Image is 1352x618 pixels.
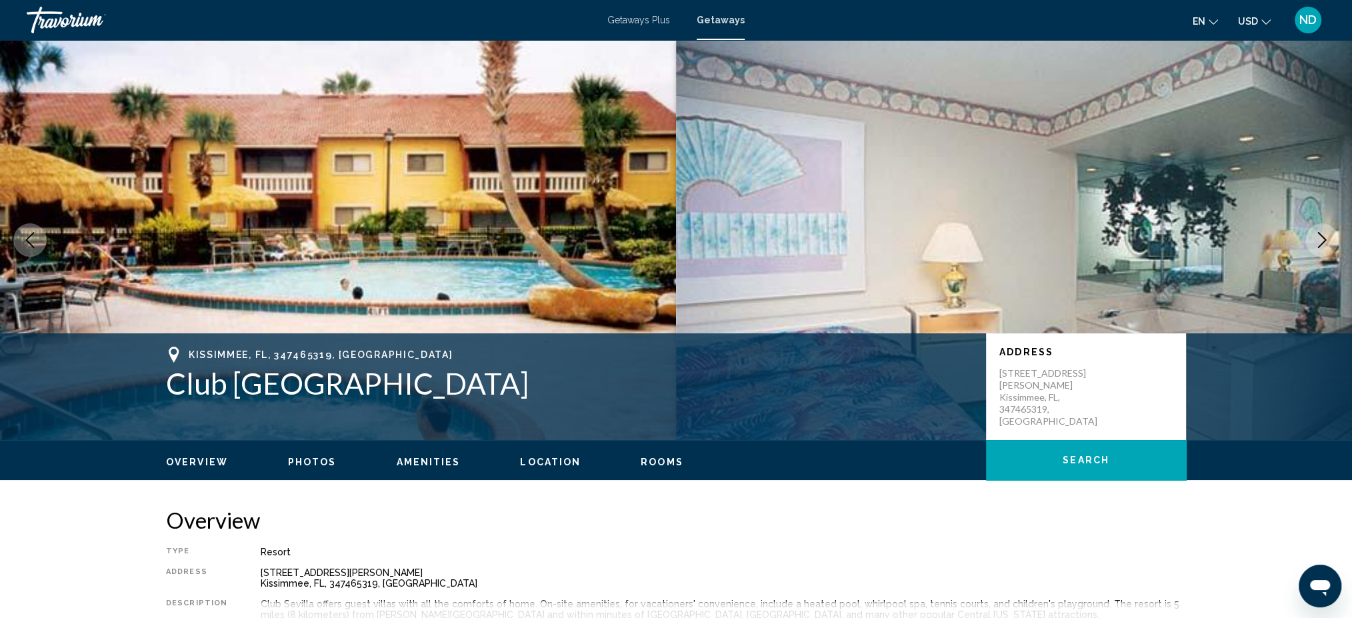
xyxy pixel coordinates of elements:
[1299,13,1317,27] span: ND
[166,547,227,557] div: Type
[261,547,1186,557] div: Resort
[166,457,228,467] span: Overview
[189,349,453,360] span: Kissimmee, FL, 347465319, [GEOGRAPHIC_DATA]
[1305,223,1339,257] button: Next image
[641,456,683,468] button: Rooms
[1238,16,1258,27] span: USD
[641,457,683,467] span: Rooms
[697,15,745,25] a: Getaways
[166,366,973,401] h1: Club [GEOGRAPHIC_DATA]
[520,456,581,468] button: Location
[1291,6,1325,34] button: User Menu
[396,457,460,467] span: Amenities
[166,456,228,468] button: Overview
[13,223,47,257] button: Previous image
[607,15,670,25] a: Getaways Plus
[1193,16,1205,27] span: en
[261,567,1186,589] div: [STREET_ADDRESS][PERSON_NAME] Kissimmee, FL, 347465319, [GEOGRAPHIC_DATA]
[166,567,227,589] div: Address
[396,456,460,468] button: Amenities
[27,7,594,33] a: Travorium
[520,457,581,467] span: Location
[999,347,1173,357] p: Address
[166,507,1186,533] h2: Overview
[999,367,1106,427] p: [STREET_ADDRESS][PERSON_NAME] Kissimmee, FL, 347465319, [GEOGRAPHIC_DATA]
[986,440,1186,480] button: Search
[1238,11,1271,31] button: Change currency
[288,456,337,468] button: Photos
[288,457,337,467] span: Photos
[1299,565,1341,607] iframe: Button to launch messaging window
[1193,11,1218,31] button: Change language
[1063,455,1109,466] span: Search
